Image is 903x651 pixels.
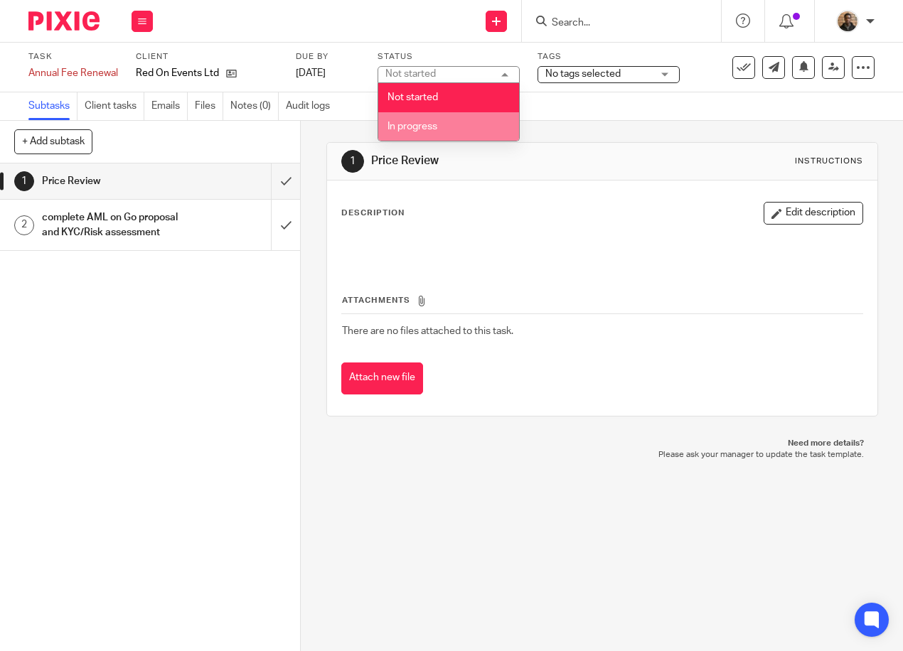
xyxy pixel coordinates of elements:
[14,129,92,154] button: + Add subtask
[28,51,118,63] label: Task
[28,66,118,80] div: Annual Fee Renewal
[795,156,863,167] div: Instructions
[230,92,279,120] a: Notes (0)
[42,207,186,243] h1: complete AML on Go proposal and KYC/Risk assessment
[28,92,78,120] a: Subtasks
[151,92,188,120] a: Emails
[341,362,423,394] button: Attach new file
[341,150,364,173] div: 1
[286,92,337,120] a: Audit logs
[545,69,621,79] span: No tags selected
[341,208,405,219] p: Description
[836,10,859,33] img: WhatsApp%20Image%202025-04-23%20.jpg
[14,215,34,235] div: 2
[14,171,34,191] div: 1
[538,51,680,63] label: Tags
[195,92,223,120] a: Files
[136,66,219,80] p: Red On Events Ltd
[85,92,144,120] a: Client tasks
[342,296,410,304] span: Attachments
[550,17,678,30] input: Search
[28,11,100,31] img: Pixie
[136,51,278,63] label: Client
[342,326,513,336] span: There are no files attached to this task.
[341,438,864,449] p: Need more details?
[385,69,436,79] div: Not started
[341,449,864,461] p: Please ask your manager to update the task template.
[388,122,437,131] span: In progress
[296,68,326,78] span: [DATE]
[378,51,520,63] label: Status
[388,92,438,102] span: Not started
[42,171,186,192] h1: Price Review
[296,51,360,63] label: Due by
[764,202,863,225] button: Edit description
[371,154,632,168] h1: Price Review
